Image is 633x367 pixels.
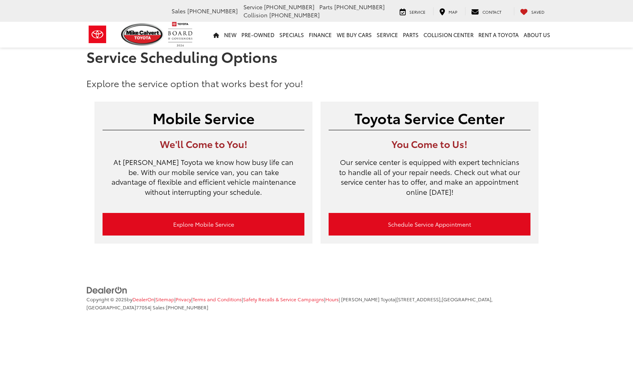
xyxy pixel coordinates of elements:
[243,3,262,11] span: Service
[339,296,395,302] span: | [PERSON_NAME] Toyota
[127,296,154,302] span: by
[176,296,191,302] a: Privacy
[400,22,421,48] a: Parts
[476,22,521,48] a: Rent a Toyota
[86,296,127,302] span: Copyright © 2025
[521,22,553,48] a: About Us
[421,22,476,48] a: Collision Center
[239,22,277,48] a: Pre-Owned
[242,296,324,302] span: |
[166,304,208,311] span: [PHONE_NUMBER]
[155,296,174,302] a: Sitemap
[103,110,304,126] h2: Mobile Service
[86,77,547,90] p: Explore the service option that works best for you!
[482,9,501,15] span: Contact
[319,3,333,11] span: Parts
[121,23,164,46] img: Mike Calvert Toyota
[86,304,136,311] span: [GEOGRAPHIC_DATA]
[187,7,238,15] span: [PHONE_NUMBER]
[174,296,191,302] span: |
[132,296,154,302] a: DealerOn Home Page
[433,7,463,15] a: Map
[269,11,320,19] span: [PHONE_NUMBER]
[86,48,547,65] h1: Service Scheduling Options
[394,7,432,15] a: Service
[222,22,239,48] a: New
[191,296,242,302] span: |
[243,11,268,19] span: Collision
[193,296,242,302] a: Terms and Conditions
[465,7,507,15] a: Contact
[374,22,400,48] a: Service
[306,22,334,48] a: Finance
[324,296,339,302] span: |
[334,22,374,48] a: WE BUY CARS
[103,138,304,149] h3: We'll Come to You!
[103,213,304,236] a: Explore Mobile Service
[277,22,306,48] a: Specials
[531,9,545,15] span: Saved
[329,157,530,205] p: Our service center is equipped with expert technicians to handle all of your repair needs. Check ...
[82,21,113,48] img: Toyota
[172,7,186,15] span: Sales
[396,296,442,302] span: [STREET_ADDRESS],
[514,7,551,15] a: My Saved Vehicles
[86,286,128,295] img: DealerOn
[449,9,457,15] span: Map
[442,296,493,302] span: [GEOGRAPHIC_DATA],
[329,110,530,126] h2: Toyota Service Center
[329,138,530,149] h3: You Come to Us!
[264,3,314,11] span: [PHONE_NUMBER]
[325,296,339,302] a: Hours
[334,3,385,11] span: [PHONE_NUMBER]
[86,286,128,294] a: DealerOn
[243,296,324,302] a: Safety Recalls & Service Campaigns, Opens in a new tab
[154,296,174,302] span: |
[409,9,425,15] span: Service
[211,22,222,48] a: Home
[103,157,304,205] p: At [PERSON_NAME] Toyota we know how busy life can be. With our mobile service van, you can take a...
[136,304,150,311] span: 77054
[150,304,208,311] span: | Sales:
[329,213,530,236] a: Schedule Service Appointment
